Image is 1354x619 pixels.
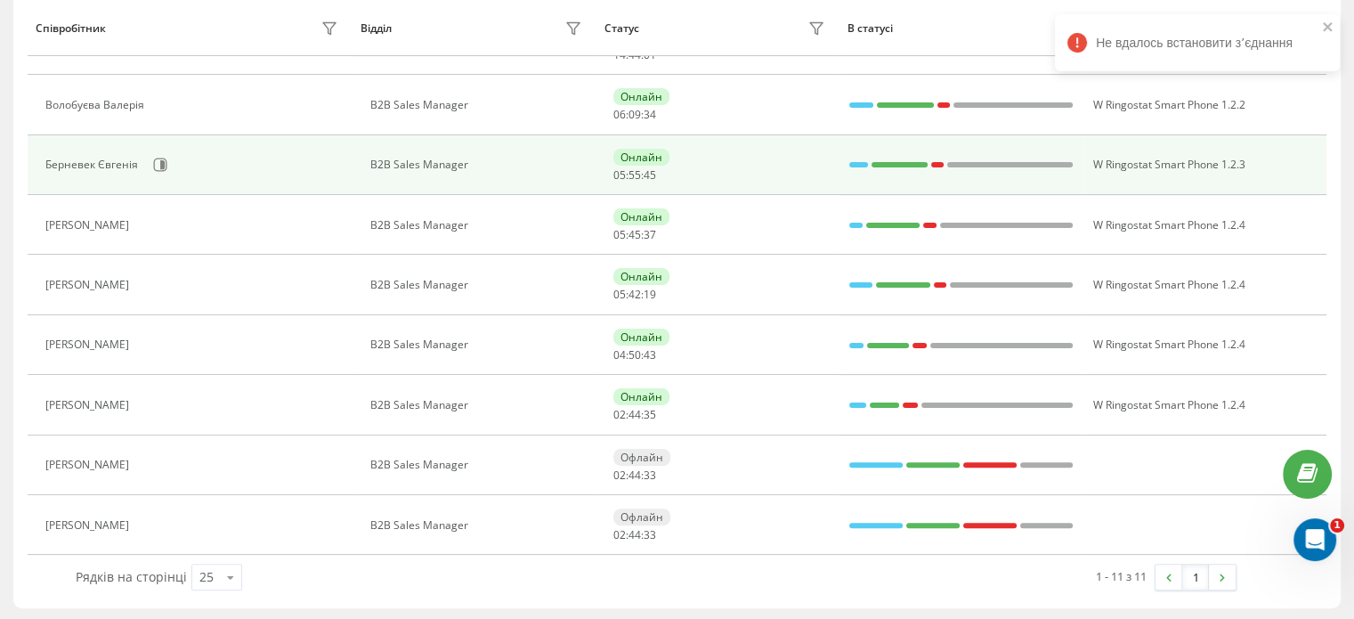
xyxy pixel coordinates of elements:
[613,88,669,105] div: Онлайн
[613,289,656,301] div: : :
[370,459,587,471] div: B2B Sales Manager
[613,409,656,421] div: : :
[1293,518,1336,561] iframe: Intercom live chat
[613,49,656,61] div: : :
[1092,157,1245,172] span: W Ringostat Smart Phone 1.2.3
[628,167,641,183] span: 55
[36,22,106,35] div: Співробітник
[370,99,587,111] div: B2B Sales Manager
[1092,277,1245,292] span: W Ringostat Smart Phone 1.2.4
[45,338,134,351] div: [PERSON_NAME]
[1055,14,1340,71] div: Не вдалось встановити зʼєднання
[613,109,656,121] div: : :
[361,22,392,35] div: Відділ
[613,468,626,483] span: 02
[613,509,670,525] div: Офлайн
[1092,97,1245,112] span: W Ringostat Smart Phone 1.2.2
[1092,337,1245,352] span: W Ringostat Smart Phone 1.2.4
[613,527,626,542] span: 02
[613,167,626,183] span: 05
[370,338,587,351] div: B2B Sales Manager
[613,268,669,285] div: Онлайн
[1092,397,1245,412] span: W Ringostat Smart Phone 1.2.4
[613,407,626,422] span: 02
[76,568,187,585] span: Рядків на сторінці
[45,159,142,171] div: Берневек Євгенія
[628,468,641,483] span: 44
[613,349,656,362] div: : :
[847,22,1074,35] div: В статусі
[45,219,134,232] div: [PERSON_NAME]
[628,287,641,302] span: 42
[45,99,149,111] div: Волобуєва Валерія
[644,468,656,483] span: 33
[613,208,669,225] div: Онлайн
[45,279,134,291] div: [PERSON_NAME]
[613,469,656,482] div: : :
[1096,567,1147,585] div: 1 - 11 з 11
[1322,20,1334,37] button: close
[628,347,641,362] span: 50
[1330,518,1344,533] span: 1
[613,529,656,542] div: : :
[613,107,626,122] span: 06
[370,159,587,171] div: B2B Sales Manager
[370,399,587,411] div: B2B Sales Manager
[45,399,134,411] div: [PERSON_NAME]
[199,568,214,586] div: 25
[45,459,134,471] div: [PERSON_NAME]
[644,167,656,183] span: 45
[45,519,134,532] div: [PERSON_NAME]
[628,527,641,542] span: 44
[613,347,626,362] span: 04
[613,227,626,242] span: 05
[628,227,641,242] span: 45
[613,149,669,166] div: Онлайн
[613,229,656,241] div: : :
[644,107,656,122] span: 34
[604,22,639,35] div: Статус
[613,329,669,346] div: Онлайн
[613,449,670,466] div: Офлайн
[628,407,641,422] span: 44
[644,227,656,242] span: 37
[644,407,656,422] span: 35
[613,169,656,182] div: : :
[644,527,656,542] span: 33
[370,279,587,291] div: B2B Sales Manager
[1092,217,1245,232] span: W Ringostat Smart Phone 1.2.4
[644,347,656,362] span: 43
[613,287,626,302] span: 05
[370,519,587,532] div: B2B Sales Manager
[628,107,641,122] span: 09
[644,287,656,302] span: 19
[613,388,669,405] div: Онлайн
[1182,565,1209,590] a: 1
[370,219,587,232] div: B2B Sales Manager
